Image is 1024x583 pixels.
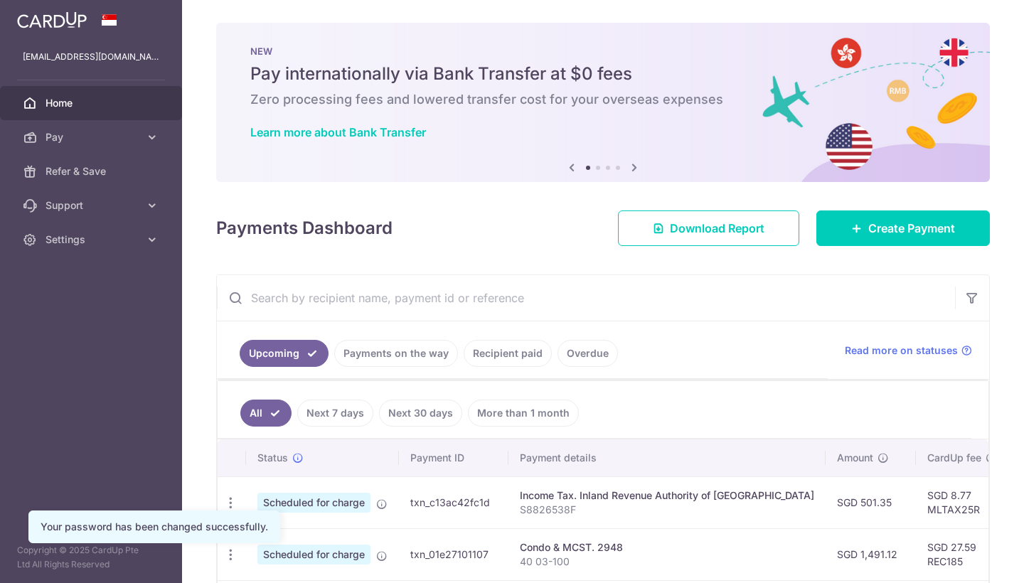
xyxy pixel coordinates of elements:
a: All [240,400,292,427]
a: Next 7 days [297,400,373,427]
p: S8826538F [520,503,814,517]
span: Refer & Save [46,164,139,178]
span: Create Payment [868,220,955,237]
span: Download Report [670,220,764,237]
span: Scheduled for charge [257,545,370,565]
p: 40 03-100 [520,555,814,569]
a: Create Payment [816,210,990,246]
td: SGD 1,491.12 [826,528,916,580]
a: Learn more about Bank Transfer [250,125,426,139]
span: Pay [46,130,139,144]
h4: Payments Dashboard [216,215,393,241]
img: Bank transfer banner [216,23,990,182]
div: Income Tax. Inland Revenue Authority of [GEOGRAPHIC_DATA] [520,488,814,503]
th: Payment details [508,439,826,476]
span: Read more on statuses [845,343,958,358]
td: SGD 27.59 REC185 [916,528,1008,580]
span: Support [46,198,139,213]
td: SGD 8.77 MLTAX25R [916,476,1008,528]
a: Next 30 days [379,400,462,427]
span: Status [257,451,288,465]
td: txn_c13ac42fc1d [399,476,508,528]
div: Your password has been changed successfully. [41,520,268,534]
td: txn_01e27101107 [399,528,508,580]
img: CardUp [17,11,87,28]
span: CardUp fee [927,451,981,465]
a: Payments on the way [334,340,458,367]
span: Amount [837,451,873,465]
h6: Zero processing fees and lowered transfer cost for your overseas expenses [250,91,956,108]
span: Scheduled for charge [257,493,370,513]
a: Overdue [558,340,618,367]
h5: Pay internationally via Bank Transfer at $0 fees [250,63,956,85]
span: Settings [46,232,139,247]
span: Home [46,96,139,110]
td: SGD 501.35 [826,476,916,528]
a: Download Report [618,210,799,246]
a: Recipient paid [464,340,552,367]
p: [EMAIL_ADDRESS][DOMAIN_NAME] [23,50,159,64]
a: Read more on statuses [845,343,972,358]
th: Payment ID [399,439,508,476]
a: Upcoming [240,340,329,367]
p: NEW [250,46,956,57]
div: Condo & MCST. 2948 [520,540,814,555]
a: More than 1 month [468,400,579,427]
input: Search by recipient name, payment id or reference [217,275,955,321]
